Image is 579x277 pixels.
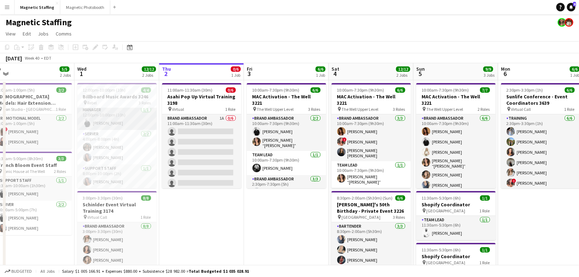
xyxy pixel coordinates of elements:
span: Sun [416,66,425,72]
app-card-role: Manager1/112:00pm-10:00pm (10h)[PERSON_NAME] [77,106,157,130]
app-card-role: Server2/24:00pm-8:00pm (4h)[PERSON_NAME][PERSON_NAME] [77,130,157,164]
span: 4 [330,70,339,78]
div: 11:30am-5:30pm (6h)1/1Shopify Coordinator [GEOGRAPHIC_DATA]1 RoleTeam Lead1/111:30am-5:30pm (6h)[... [416,191,496,240]
app-job-card: 10:00am-7:30pm (9h30m)6/6MAC Activation - The Well 3221 The Well Upper Level3 RolesBrand Ambassad... [332,83,411,188]
h3: Billboard Music Awards 3246 [77,93,157,100]
span: 1/1 [480,247,490,252]
button: Magnetic Staffing [15,0,60,14]
span: 10:00am-7:30pm (9h30m) [337,87,384,93]
app-job-card: 10:00am-7:30pm (9h30m)6/6MAC Activation - The Well 3221 The Well Upper Level3 RolesBrand Ambassad... [247,83,326,188]
span: 8 [573,2,576,6]
app-job-card: 10:00am-7:30pm (9h30m)7/7MAC Activation - The Well 3221 The Well Upper Level2 RolesBrand Ambassad... [416,83,496,188]
h3: MAC Activation - The Well 3221 [247,93,326,106]
span: 1 Role [564,107,575,112]
app-job-card: 11:00am-11:30am (30m)0/6Asahi Pop Up Virtual Training 3198 Virtual1 RoleBrand Ambassador1A0/611:0... [162,83,241,188]
button: Magnetic Photobooth [60,0,110,14]
span: 11:30am-5:30pm (6h) [422,195,461,201]
span: 11:00am-11:30am (30m) [168,87,213,93]
app-card-role: Brand Ambassador1A0/611:00am-11:30am (30m) [162,114,241,190]
a: View [3,29,18,38]
h3: Asahi Pop Up Virtual Training 3198 [162,93,241,106]
span: 3 Roles [393,214,405,220]
span: The Well Upper Level [427,107,463,112]
button: Budgeted [4,267,33,275]
div: 3 Jobs [484,72,495,78]
div: [DATE] [6,55,22,62]
span: 3/3 [56,156,66,161]
span: 6/6 [565,87,575,93]
span: Virtual Call [511,107,531,112]
span: 5/5 [60,66,69,72]
span: Budgeted [11,269,32,274]
h1: Magnetic Staffing [6,17,72,28]
span: 1 [76,70,87,78]
span: Virtual Call [88,214,107,220]
span: Mon [501,66,510,72]
span: The Well Upper Level [257,107,294,112]
span: Rebel [88,100,97,105]
a: Edit [20,29,34,38]
span: 8:30pm-2:00am (5h30m) (Sun) [337,195,393,201]
span: View [6,31,16,37]
span: 11:30am-5:30pm (6h) [422,247,461,252]
app-user-avatar: Kara & Monika [565,18,573,27]
span: 2 Roles [54,169,66,174]
span: 5 [415,70,425,78]
span: 1 Role [480,260,490,265]
h3: MAC Activation - The Well 3221 [332,93,411,106]
span: 6 [500,70,510,78]
span: ! [512,179,516,183]
span: 12/12 [142,66,156,72]
span: 6/6 [395,195,405,201]
app-card-role: Support Staff1/18:00pm-10:00pm (2h)[PERSON_NAME] [77,164,157,189]
span: [GEOGRAPHIC_DATA] [427,260,466,265]
span: 6/6 [395,87,405,93]
span: 3:00pm-3:30pm (30m) [83,195,123,201]
div: 2 Jobs [396,72,410,78]
app-card-role: Bartender3/38:30pm-2:00am (5h30m)[PERSON_NAME][PERSON_NAME][PERSON_NAME] [332,222,411,267]
app-card-role: Brand Ambassador3/310:00am-7:30pm (9h30m)[PERSON_NAME]![PERSON_NAME][PERSON_NAME] [PERSON_NAME] [332,114,411,161]
h3: Schinlder Event Virtual Training 3174 [77,201,157,214]
span: 3 Roles [139,100,151,105]
span: 2 [161,70,171,78]
div: 2 Jobs [60,72,71,78]
span: 1 Role [141,214,151,220]
div: 2 Jobs [142,72,156,78]
app-card-role: Brand Ambassador2/210:00am-7:30pm (9h30m)[PERSON_NAME][PERSON_NAME] “[PERSON_NAME]” [PERSON_NAME] [247,114,326,151]
span: 4/4 [141,87,151,93]
span: 6/6 [311,87,321,93]
span: 2/2 [56,87,66,93]
span: Thu [162,66,171,72]
span: Sat [332,66,339,72]
app-card-role: Brand Ambassador6/610:00am-7:30pm (9h30m)[PERSON_NAME][PERSON_NAME][PERSON_NAME][PERSON_NAME] “[P... [416,114,496,192]
h3: Shopify Coordinator [416,253,496,260]
span: 10:00am-7:30pm (9h30m) [422,87,469,93]
span: 0/6 [231,66,241,72]
span: Jobs [38,31,49,37]
h3: MAC Activation - The Well 3221 [416,93,496,106]
span: 12:00pm-10:00pm (10h) [83,87,126,93]
span: Edit [23,31,31,37]
div: Salary $1 005 166.91 + Expenses $880.00 + Subsistence $28 982.00 = [62,268,249,274]
app-card-role: Team Lead1/110:00am-7:30pm (9h30m)[PERSON_NAME] “[PERSON_NAME]” [PERSON_NAME] [332,161,411,188]
app-user-avatar: Bianca Fantauzzi [558,18,566,27]
app-card-role: Team Lead1/110:00am-7:30pm (9h30m)[PERSON_NAME] [247,151,326,175]
app-job-card: 12:00pm-10:00pm (10h)4/4Billboard Music Awards 3246 Rebel3 RolesManager1/112:00pm-10:00pm (10h)[P... [77,83,157,188]
span: 3 Roles [308,107,321,112]
span: 7/7 [480,87,490,93]
span: 12/12 [396,66,410,72]
h3: [PERSON_NAME]'s 50th Birthday - Private Event 3226 [332,201,411,214]
span: 9/9 [483,66,493,72]
span: 3 Roles [393,107,405,112]
span: Total Budgeted $1 035 028.91 [189,268,249,274]
span: 2:30pm-3:30pm (1h) [507,87,543,93]
div: EDT [44,55,51,61]
span: Week 40 [23,55,41,61]
span: 0/6 [226,87,236,93]
span: Icon Studio – [GEOGRAPHIC_DATA] [3,107,56,112]
span: All jobs [39,268,56,274]
span: 1/1 [480,195,490,201]
span: The Well Upper Level [342,107,379,112]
